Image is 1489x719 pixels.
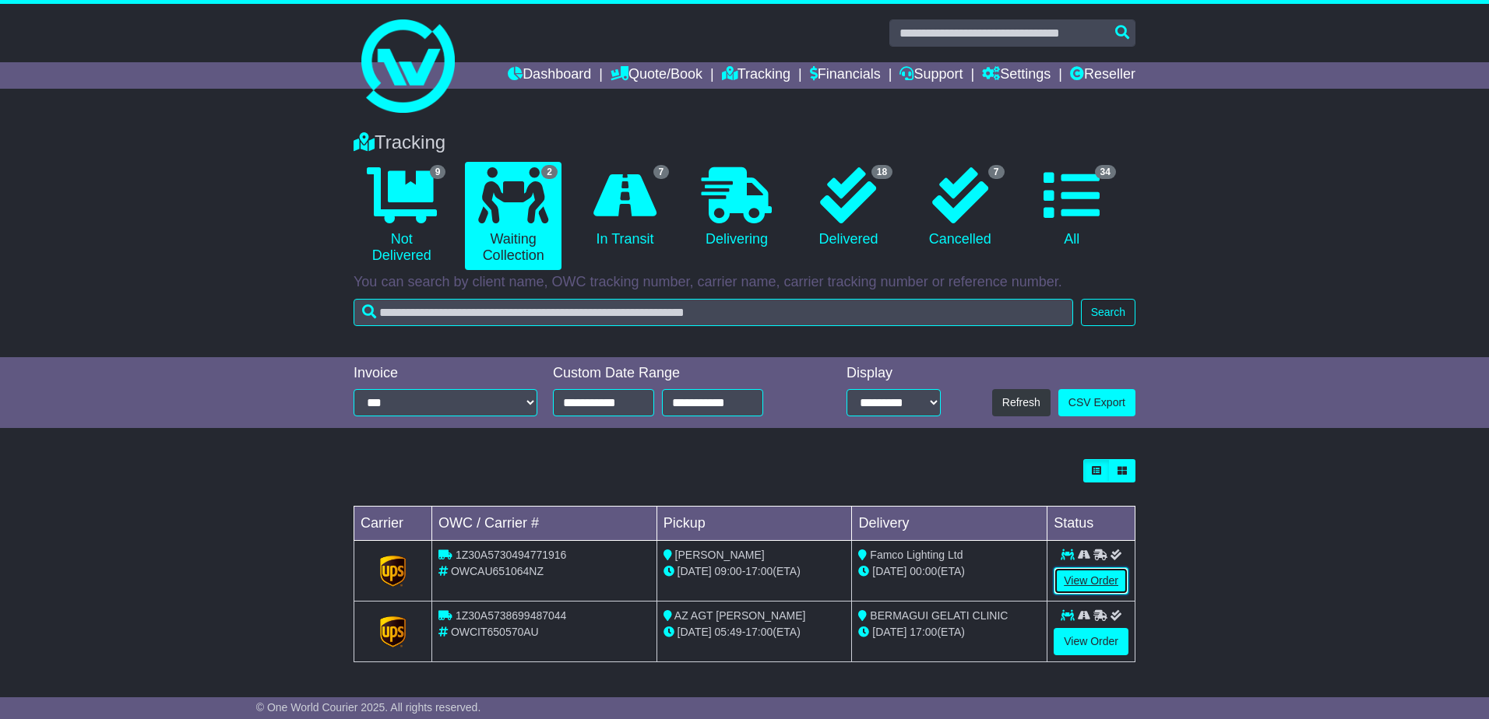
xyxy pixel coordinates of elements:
span: [DATE] [678,626,712,638]
span: 7 [653,165,670,179]
div: (ETA) [858,624,1040,640]
a: Reseller [1070,62,1135,89]
div: - (ETA) [664,624,846,640]
span: 09:00 [715,565,742,577]
a: 7 Cancelled [912,162,1008,254]
a: 18 Delivered [801,162,896,254]
a: Dashboard [508,62,591,89]
div: Custom Date Range [553,365,803,382]
a: Delivering [688,162,784,254]
div: Display [847,365,941,382]
span: 17:00 [910,626,937,638]
div: (ETA) [858,563,1040,580]
td: OWC / Carrier # [432,507,657,541]
span: AZ AGT [PERSON_NAME] [674,609,806,622]
div: Invoice [354,365,537,382]
span: 18 [871,165,892,179]
button: Search [1081,299,1135,326]
span: 00:00 [910,565,937,577]
td: Delivery [852,507,1047,541]
span: BERMAGUI GELATI CLINIC [870,609,1008,622]
a: 9 Not Delivered [354,162,449,270]
a: 34 All [1024,162,1120,254]
span: 17:00 [745,565,773,577]
a: View Order [1054,567,1128,594]
span: OWCIT650570AU [451,626,539,638]
td: Pickup [656,507,852,541]
p: You can search by client name, OWC tracking number, carrier name, carrier tracking number or refe... [354,274,1135,291]
span: [PERSON_NAME] [675,549,765,561]
a: 2 Waiting Collection [465,162,561,270]
span: 1Z30A5738699487044 [456,609,566,622]
a: Settings [982,62,1051,89]
span: 1Z30A5730494771916 [456,549,566,561]
div: Tracking [346,132,1143,154]
span: [DATE] [872,626,906,638]
a: Support [899,62,963,89]
span: [DATE] [872,565,906,577]
span: © One World Courier 2025. All rights reserved. [256,701,481,714]
a: 7 In Transit [577,162,673,254]
img: GetCarrierServiceLogo [380,556,407,587]
td: Status [1047,507,1135,541]
span: 34 [1095,165,1116,179]
span: 2 [541,165,558,179]
a: View Order [1054,628,1128,655]
img: GetCarrierServiceLogo [380,616,407,647]
div: - (ETA) [664,563,846,580]
td: Carrier [354,507,432,541]
span: 05:49 [715,626,742,638]
a: Quote/Book [611,62,702,89]
span: OWCAU651064NZ [451,565,544,577]
span: 17:00 [745,626,773,638]
button: Refresh [992,389,1051,416]
a: CSV Export [1058,389,1135,416]
a: Financials [810,62,881,89]
span: Famco Lighting Ltd [870,549,963,561]
a: Tracking [722,62,790,89]
span: [DATE] [678,565,712,577]
span: 9 [430,165,446,179]
span: 7 [988,165,1005,179]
